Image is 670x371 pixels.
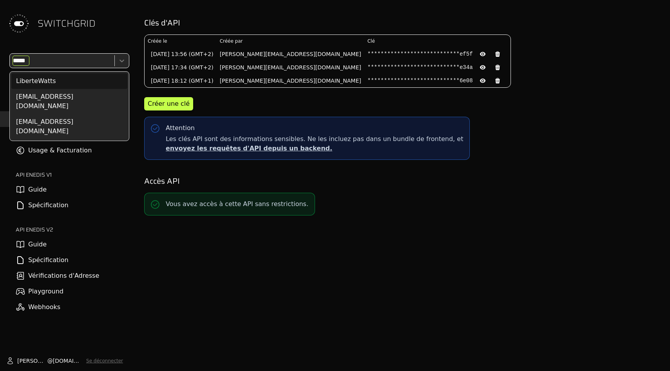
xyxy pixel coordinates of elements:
th: Créée le [145,35,217,47]
div: [EMAIL_ADDRESS][DOMAIN_NAME] [11,114,127,139]
p: envoyez les requêtes d'API depuis un backend. [166,144,463,153]
img: Switchgrid Logo [6,11,31,36]
td: [PERSON_NAME][EMAIL_ADDRESS][DOMAIN_NAME] [217,61,364,74]
span: Les clés API sont des informations sensibles. Ne les incluez pas dans un bundle de frontend, et [166,134,463,153]
td: [PERSON_NAME][EMAIL_ADDRESS][DOMAIN_NAME] [217,74,364,87]
span: [PERSON_NAME] [17,357,47,365]
button: Créer une clé [144,97,193,110]
span: SWITCHGRID [38,17,96,30]
span: @ [47,357,53,365]
h2: API ENEDIS v2 [16,226,129,233]
h2: Clés d'API [144,17,659,28]
td: [DATE] 17:34 (GMT+2) [145,61,217,74]
h2: API ENEDIS v1 [16,171,129,179]
td: [PERSON_NAME][EMAIL_ADDRESS][DOMAIN_NAME] [217,47,364,61]
th: Clé [364,35,511,47]
th: Créée par [217,35,364,47]
button: Se déconnecter [86,358,123,364]
div: [EMAIL_ADDRESS][DOMAIN_NAME] [11,89,127,114]
span: [DOMAIN_NAME] [53,357,83,365]
p: Vous avez accès à cette API sans restrictions. [166,199,308,209]
h2: Accès API [144,176,659,186]
td: [DATE] 18:12 (GMT+1) [145,74,217,87]
div: Attention [166,123,195,133]
td: [DATE] 13:56 (GMT+2) [145,47,217,61]
div: Créer une clé [148,99,190,109]
div: LiberteWatts [11,73,127,89]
